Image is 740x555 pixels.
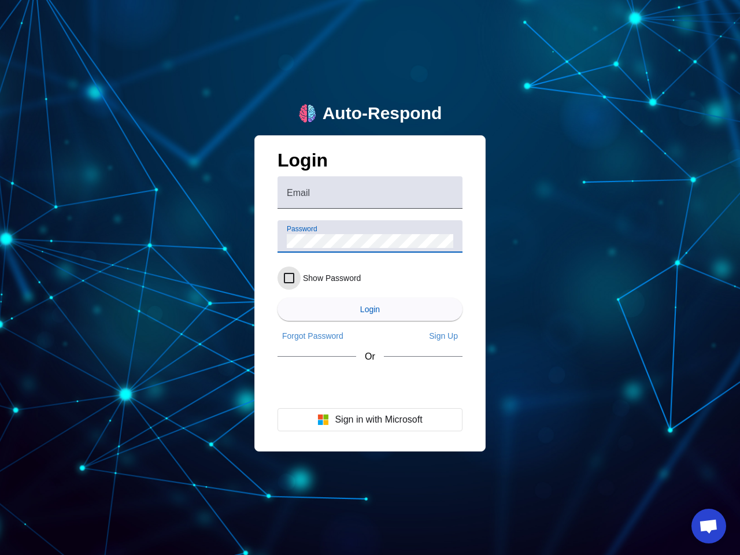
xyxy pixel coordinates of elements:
iframe: Sign in with Google Button [272,372,468,398]
img: Microsoft logo [317,414,329,425]
label: Show Password [301,272,361,284]
a: Open chat [691,509,726,543]
img: logo [298,104,317,123]
span: Or [365,351,375,362]
mat-label: Password [287,225,317,233]
button: Login [277,298,462,321]
span: Forgot Password [282,331,343,341]
div: Auto-Respond [323,103,442,124]
button: Sign in with Microsoft [277,408,462,431]
a: logoAuto-Respond [298,103,442,124]
span: Login [360,305,380,314]
span: Sign Up [429,331,458,341]
mat-label: Email [287,188,310,198]
h1: Login [277,150,462,177]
